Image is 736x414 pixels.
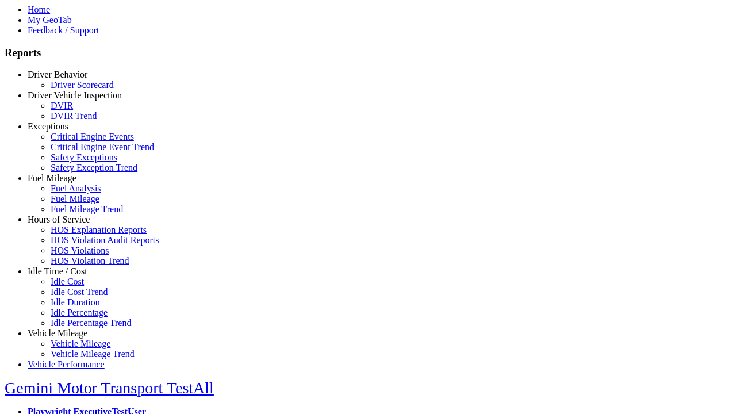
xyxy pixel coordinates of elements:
a: Idle Cost Trend [51,287,108,297]
a: Idle Time / Cost [28,266,87,276]
a: HOS Violations [51,246,109,255]
a: Driver Behavior [28,70,87,79]
a: Vehicle Performance [28,359,105,369]
a: Idle Percentage Trend [51,318,131,328]
a: Feedback / Support [28,25,99,35]
a: Exceptions [28,121,68,131]
a: Critical Engine Event Trend [51,142,154,152]
a: Vehicle Mileage Trend [51,349,135,359]
a: Gemini Motor Transport TestAll [5,379,214,397]
a: Fuel Analysis [51,183,101,193]
a: Critical Engine Events [51,132,134,141]
a: Fuel Mileage Trend [51,204,123,214]
a: HOS Explanation Reports [51,225,147,235]
a: Fuel Mileage [28,173,76,183]
a: DVIR [51,101,73,110]
a: HOS Violation Audit Reports [51,235,159,245]
a: Vehicle Mileage [28,328,87,338]
a: Hours of Service [28,214,90,224]
a: Idle Percentage [51,308,108,317]
a: Vehicle Mileage [51,339,110,348]
a: Driver Vehicle Inspection [28,90,122,100]
a: Idle Duration [51,297,100,307]
a: Home [28,5,50,14]
a: DVIR Trend [51,111,97,121]
a: HOS Violation Trend [51,256,129,266]
a: Fuel Mileage [51,194,99,204]
a: My GeoTab [28,15,72,25]
a: Safety Exception Trend [51,163,137,172]
a: Safety Exceptions [51,152,117,162]
a: Idle Cost [51,277,84,286]
h3: Reports [5,47,731,59]
a: Driver Scorecard [51,80,114,90]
